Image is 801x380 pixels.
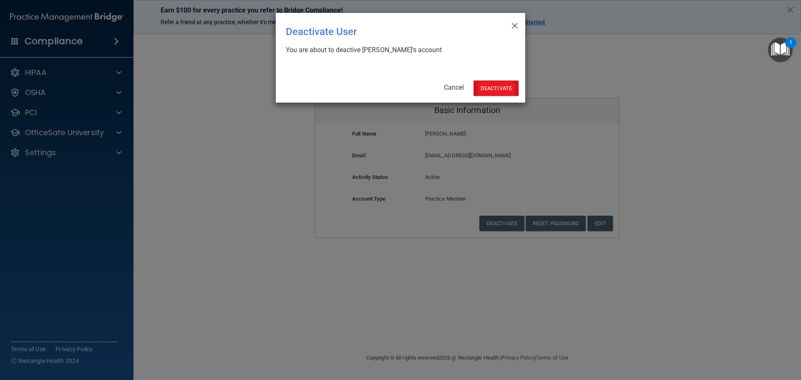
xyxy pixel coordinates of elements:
[789,43,792,53] div: 1
[286,45,509,55] div: You are about to deactive [PERSON_NAME]'s account
[444,83,464,91] a: Cancel
[768,38,793,62] button: Open Resource Center, 1 new notification
[286,20,481,44] div: Deactivate User
[474,81,519,96] button: Deactivate
[511,16,519,33] span: ×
